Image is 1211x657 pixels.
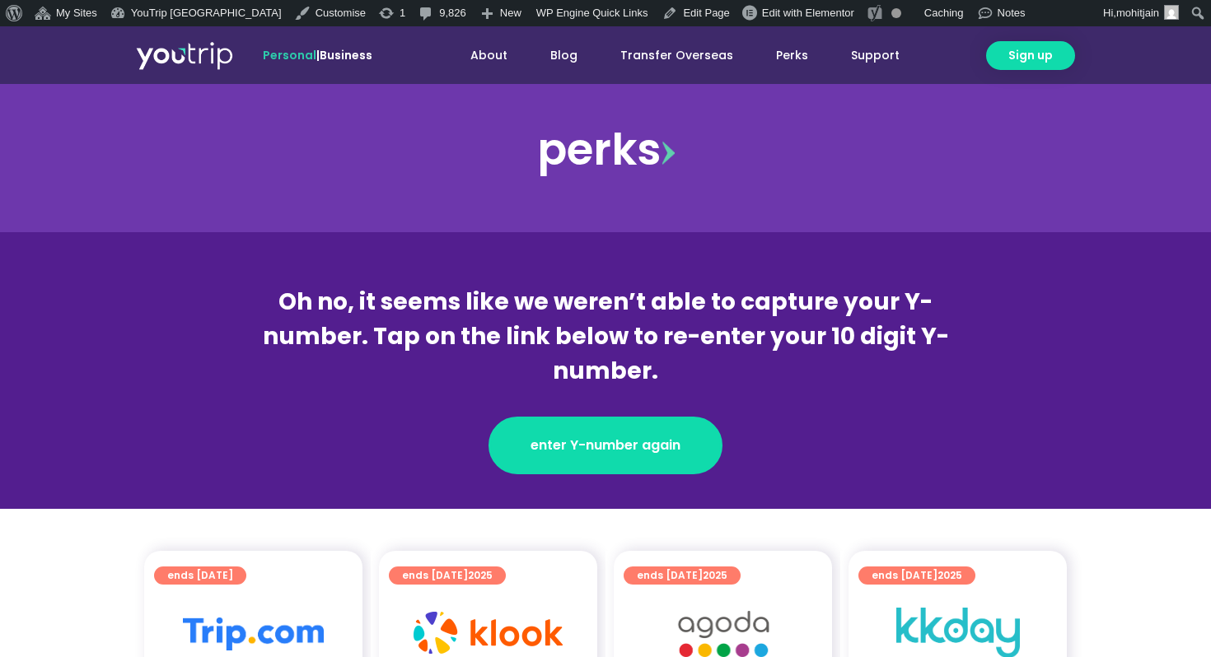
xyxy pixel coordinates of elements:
span: ends [DATE] [872,566,962,585]
span: Edit with Elementor [762,7,854,19]
span: 2025 [468,568,493,582]
a: ends [DATE]2025 [858,566,975,585]
span: ends [DATE] [167,566,233,585]
a: Business [320,47,372,63]
a: Support [830,40,921,71]
span: enter Y-number again [531,436,680,455]
a: enter Y-number again [489,417,722,474]
a: Sign up [986,41,1075,70]
span: 2025 [937,568,962,582]
nav: Menu [417,40,921,71]
span: Personal [263,47,316,63]
a: Blog [529,40,599,71]
span: ends [DATE] [402,566,493,585]
a: ends [DATE]2025 [389,566,506,585]
span: mohitjain [1116,7,1159,19]
span: Sign up [1008,47,1053,64]
span: 2025 [703,568,727,582]
span: | [263,47,372,63]
a: ends [DATE] [154,566,246,585]
a: ends [DATE]2025 [624,566,741,585]
div: Oh no, it seems like we weren’t able to capture your Y-number. Tap on the link below to re-enter ... [248,285,963,389]
a: About [449,40,529,71]
a: Perks [755,40,830,71]
a: Transfer Overseas [599,40,755,71]
span: ends [DATE] [637,566,727,585]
